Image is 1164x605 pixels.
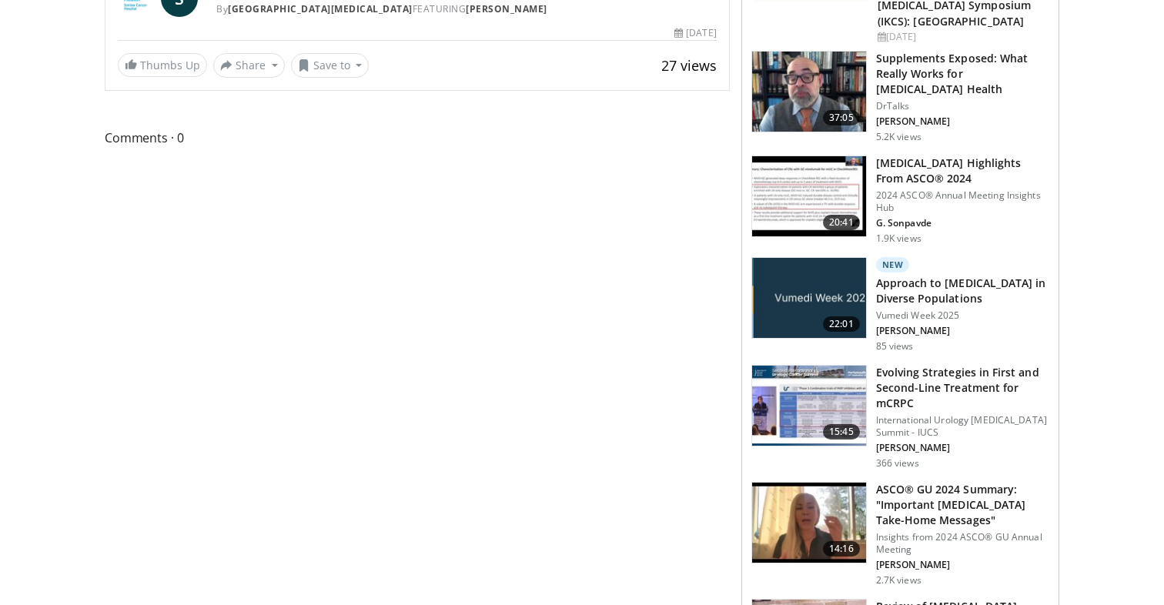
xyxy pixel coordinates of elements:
[674,26,716,40] div: [DATE]
[751,482,1049,587] a: 14:16 ASCO® GU 2024 Summary: "Important [MEDICAL_DATA] Take-Home Messages" Insights from 2024 ASC...
[878,30,1046,44] div: [DATE]
[876,457,919,470] p: 366 views
[751,365,1049,470] a: 15:45 Evolving Strategies in First and Second-Line Treatment for mCRPC International Urology [MED...
[876,309,1049,322] p: Vumedi Week 2025
[751,51,1049,143] a: 37:05 Supplements Exposed: What Really Works for [MEDICAL_DATA] Health DrTalks [PERSON_NAME] 5.2K...
[876,276,1049,306] h3: Approach to [MEDICAL_DATA] in Diverse Populations
[105,128,730,148] span: Comments 0
[876,482,1049,528] h3: ASCO® GU 2024 Summary: "Important [MEDICAL_DATA] Take-Home Messages"
[823,424,860,440] span: 15:45
[876,51,1049,97] h3: Supplements Exposed: What Really Works for [MEDICAL_DATA] Health
[823,110,860,125] span: 37:05
[213,53,285,78] button: Share
[876,531,1049,556] p: Insights from 2024 ASCO® GU Annual Meeting
[876,100,1049,112] p: DrTalks
[876,365,1049,411] h3: Evolving Strategies in First and Second-Line Treatment for mCRPC
[876,340,914,353] p: 85 views
[876,217,1049,229] p: G. Sonpavde
[752,483,866,563] img: 32c80b37-bb89-47db-b5d6-4e50ebf703c0.150x105_q85_crop-smart_upscale.jpg
[216,2,717,16] div: By FEATURING
[876,574,921,587] p: 2.7K views
[752,366,866,446] img: f8a529e0-5b98-46fd-bb67-70d3020d734c.150x105_q85_crop-smart_upscale.jpg
[876,414,1049,439] p: International Urology [MEDICAL_DATA] Summit - IUCS
[228,2,413,15] a: [GEOGRAPHIC_DATA][MEDICAL_DATA]
[823,215,860,230] span: 20:41
[823,316,860,332] span: 22:01
[118,53,207,77] a: Thumbs Up
[876,189,1049,214] p: 2024 ASCO® Annual Meeting Insights Hub
[876,442,1049,454] p: [PERSON_NAME]
[661,56,717,75] span: 27 views
[751,155,1049,245] a: 20:41 [MEDICAL_DATA] Highlights From ASCO® 2024 2024 ASCO® Annual Meeting Insights Hub G. Sonpavd...
[876,559,1049,571] p: [PERSON_NAME]
[823,541,860,557] span: 14:16
[876,155,1049,186] h3: [MEDICAL_DATA] Highlights From ASCO® 2024
[291,53,370,78] button: Save to
[752,258,866,338] img: 64091761-3a90-4f59-a7d4-814d50403800.png.150x105_q85_crop-smart_upscale.jpg
[876,257,910,272] p: New
[751,257,1049,353] a: 22:01 New Approach to [MEDICAL_DATA] in Diverse Populations Vumedi Week 2025 [PERSON_NAME] 85 views
[752,52,866,132] img: 649d3fc0-5ee3-4147-b1a3-955a692e9799.150x105_q85_crop-smart_upscale.jpg
[876,232,921,245] p: 1.9K views
[876,131,921,143] p: 5.2K views
[876,115,1049,128] p: [PERSON_NAME]
[876,325,1049,337] p: [PERSON_NAME]
[466,2,547,15] a: [PERSON_NAME]
[752,156,866,236] img: e3cd9f3f-a679-4a07-b673-ec62fd4750a1.150x105_q85_crop-smart_upscale.jpg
